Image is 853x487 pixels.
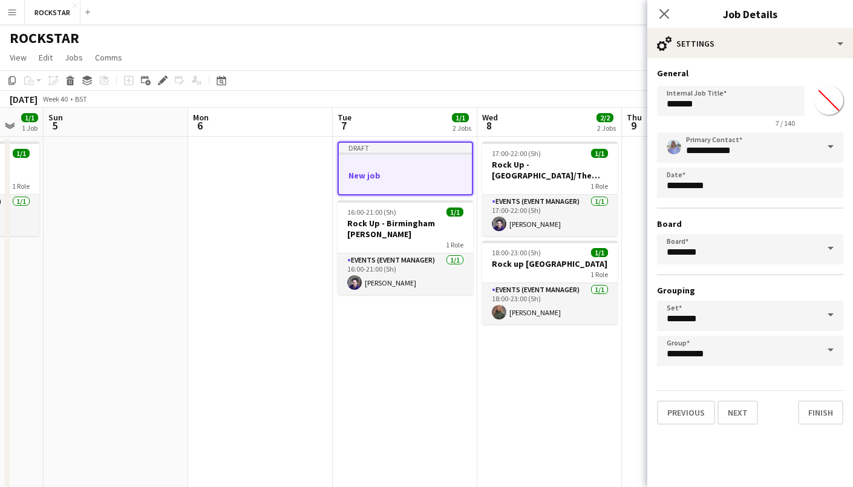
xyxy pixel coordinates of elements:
button: ROCKSTAR [25,1,80,24]
app-job-card: 18:00-23:00 (5h)1/1Rock up [GEOGRAPHIC_DATA]1 RoleEvents (Event Manager)1/118:00-23:00 (5h)[PERSO... [482,241,618,324]
span: Tue [338,112,351,123]
div: Draft [339,143,472,152]
div: 2 Jobs [453,123,471,132]
app-job-card: 17:00-22:00 (5h)1/1Rock Up - [GEOGRAPHIC_DATA]/The Kooks1 RoleEvents (Event Manager)1/117:00-22:0... [482,142,618,236]
span: 1/1 [13,149,30,158]
span: 1 Role [590,181,608,191]
span: 1/1 [591,149,608,158]
span: 16:00-21:00 (5h) [347,208,396,217]
span: Wed [482,112,498,123]
div: 2 Jobs [597,123,616,132]
div: 1 Job [22,123,38,132]
span: 9 [625,119,642,132]
a: View [5,50,31,65]
span: 17:00-22:00 (5h) [492,149,541,158]
h3: Grouping [657,285,843,296]
div: [DATE] [10,93,38,105]
span: 1 Role [12,181,30,191]
app-card-role: Events (Event Manager)1/116:00-21:00 (5h)[PERSON_NAME] [338,253,473,295]
h3: New job [339,170,472,181]
span: Sun [48,112,63,123]
span: 1 Role [590,270,608,279]
h1: ROCKSTAR [10,29,79,47]
h3: Rock Up - Birmingham [PERSON_NAME] [338,218,473,240]
h3: General [657,68,843,79]
div: BST [75,94,87,103]
span: Thu [627,112,642,123]
h3: Rock Up - [GEOGRAPHIC_DATA]/The Kooks [482,159,618,181]
span: Jobs [65,52,83,63]
a: Comms [90,50,127,65]
div: Settings [647,29,853,58]
h3: Board [657,218,843,229]
span: 5 [47,119,63,132]
span: 1/1 [591,248,608,257]
span: 8 [480,119,498,132]
a: Edit [34,50,57,65]
span: 2/2 [596,113,613,122]
app-card-role: Events (Event Manager)1/117:00-22:00 (5h)[PERSON_NAME] [482,195,618,236]
span: 1/1 [452,113,469,122]
span: Mon [193,112,209,123]
app-card-role: Events (Event Manager)1/118:00-23:00 (5h)[PERSON_NAME] [482,283,618,324]
button: Finish [798,400,843,425]
span: 1/1 [21,113,38,122]
button: Previous [657,400,715,425]
span: 7 / 140 [766,119,805,128]
span: 18:00-23:00 (5h) [492,248,541,257]
button: Next [717,400,758,425]
span: 7 [336,119,351,132]
span: Week 40 [40,94,70,103]
h3: Rock up [GEOGRAPHIC_DATA] [482,258,618,269]
span: 1/1 [446,208,463,217]
app-job-card: DraftNew job [338,142,473,195]
h3: Job Details [647,6,853,22]
a: Jobs [60,50,88,65]
span: View [10,52,27,63]
span: Edit [39,52,53,63]
span: 1 Role [446,240,463,249]
span: 6 [191,119,209,132]
app-job-card: 16:00-21:00 (5h)1/1Rock Up - Birmingham [PERSON_NAME]1 RoleEvents (Event Manager)1/116:00-21:00 (... [338,200,473,295]
span: Comms [95,52,122,63]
